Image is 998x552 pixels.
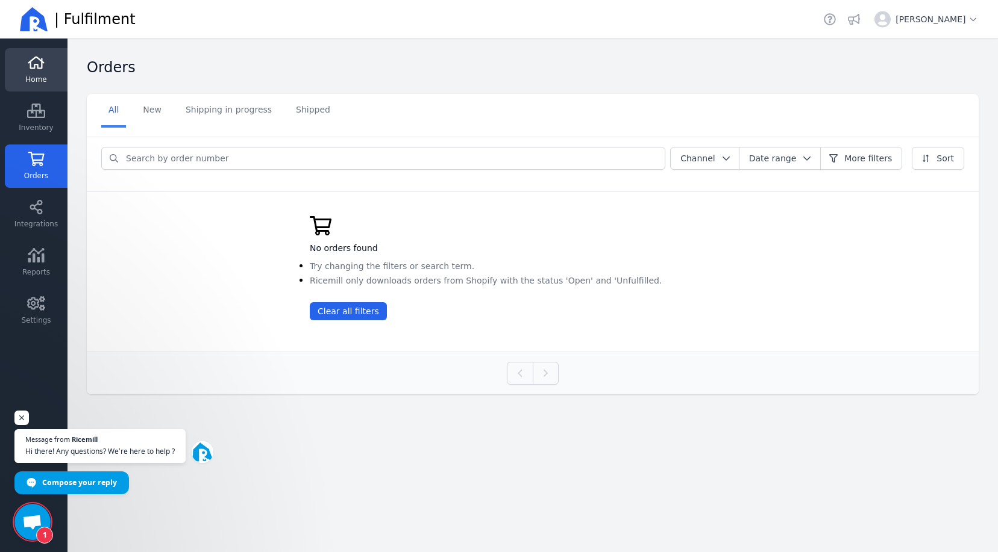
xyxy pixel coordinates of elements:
[19,123,53,132] span: Inventory
[937,152,954,164] span: Sort
[119,147,665,169] input: Search by order number
[178,94,279,128] a: Shipping in progress
[14,219,58,229] span: Integrations
[310,302,387,320] button: Clear all filters
[896,13,979,25] span: [PERSON_NAME]
[36,527,53,544] span: 1
[310,261,474,271] span: Try changing the filters or search term.
[19,5,48,34] img: Ricemill Logo
[42,472,117,493] span: Compose your reply
[14,504,51,540] div: Open chat
[54,10,136,29] span: | Fulfilment
[821,11,838,28] a: Helpdesk
[24,171,48,181] span: Orders
[136,94,169,128] a: New
[25,75,46,84] span: Home
[749,154,797,163] span: Date range
[739,147,821,170] button: Date range
[21,315,51,325] span: Settings
[101,94,126,128] a: All
[844,152,892,164] span: More filters
[670,147,739,170] button: Channel
[820,147,902,170] button: More filters
[25,436,70,442] span: Message from
[310,276,662,285] span: Ricemill only downloads orders from Shopify with the status 'Open' and 'Unfulfilled.
[912,147,964,170] button: Sort
[87,58,136,77] h2: Orders
[870,6,984,33] button: [PERSON_NAME]
[72,436,98,442] span: Ricemill
[318,306,379,316] span: Clear all filters
[310,242,756,254] h3: No orders found
[22,267,50,277] span: Reports
[289,94,337,128] a: Shipped
[25,445,175,457] span: Hi there! Any questions? We’re here to help ?
[680,154,715,163] span: Channel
